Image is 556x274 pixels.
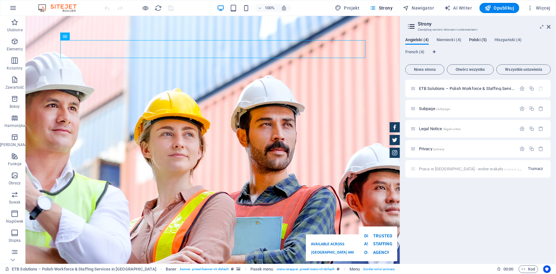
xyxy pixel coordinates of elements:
[529,86,534,91] div: Duplikuj
[337,267,340,271] i: Ten element jest konfigurowalnym ustawieniem wstępnym
[405,48,425,57] span: French (4)
[281,5,287,11] i: Po zmianie rozmiaru automatycznie dostosowuje poziom powiększenia do wybranego urządzenia.
[417,127,516,131] div: Legal Notice/legal-notice
[370,5,393,11] span: Strony
[7,27,23,33] p: Ulubione
[444,5,472,11] span: AI Writer
[367,3,395,13] button: Strony
[405,38,551,62] div: Zakładki językowe
[405,64,444,75] button: Nowa strona
[520,126,525,131] div: Ustawienia
[538,86,544,91] div: Strony startowej nie można usunąć
[7,66,23,71] p: Kolumny
[9,238,21,243] p: Stopka
[443,127,461,131] span: /legal-notice
[400,3,437,13] button: Nawigator
[250,265,273,273] span: Kliknij, aby zaznaczyć. Kliknij dwukrotnie, aby edytować
[405,36,429,45] span: Angielski (4)
[442,3,474,13] button: AI Writer
[495,36,522,45] span: Hiszpański (4)
[419,106,450,111] span: Subpage
[155,4,162,12] i: Przeładuj stronę
[10,104,20,109] p: Boksy
[166,265,177,273] span: Kliknij, aby zaznaczyć. Kliknij dwukrotnie, aby edytować
[485,5,514,11] span: Opublikuj
[403,5,434,11] span: Nawigator
[497,265,514,273] h6: Czas sesji
[527,5,551,11] span: Więcej
[417,147,516,151] div: Privacy/privacy
[519,265,538,273] button: Kod
[265,4,275,12] h6: 100%
[450,68,491,71] span: Otwórz wszystko
[543,265,551,273] button: Usercentrics
[522,265,535,273] span: Kod
[419,146,444,151] span: Kliknij, aby otworzyć stronę
[529,106,534,111] div: Duplikuj
[363,265,395,273] span: . border-color-primary
[332,3,362,13] div: Projekt (Ctrl+Alt+Y)
[418,21,551,27] h2: Strony
[408,68,442,71] span: Nowa strona
[350,265,360,273] span: Kliknij, aby zaznaczyć. Kliknij dwukrotnie, aby edytować
[37,4,84,12] img: Editor Logo
[528,166,543,171] span: Tłumacz
[520,86,525,91] div: Ustawienia
[469,36,487,45] span: Polski (5)
[499,68,548,71] span: Wszystkie ustawienia
[538,146,544,152] div: Usuń
[526,164,546,174] button: Tłumacz
[166,265,395,273] nav: breadcrumb
[4,123,25,128] p: Harmonijka
[335,5,359,11] span: Projekt
[5,85,24,90] p: Zawartość
[7,47,23,52] p: Elementy
[418,27,538,33] h3: Zarządzaj swoimi stronami i ustawieniami
[231,267,234,271] i: Ten element jest konfigurowalnym ustawieniem wstępnym
[417,107,516,111] div: Subpage/subpage
[142,4,149,12] button: Kliknij tutaj, aby wyjść z trybu podglądu i kontynuować edycję
[433,147,444,151] span: /privacy
[436,107,450,111] span: /subpage
[9,181,21,186] p: Obrazy
[508,267,509,271] span: :
[480,3,519,13] button: Opublikuj
[496,64,551,75] button: Wszystkie ustawienia
[419,126,460,131] span: Legal Notice
[524,3,553,13] button: Więcej
[437,36,461,45] span: Niemiecki (4)
[529,146,534,152] div: Duplikuj
[332,3,362,13] button: Projekt
[503,265,513,273] span: 00 00
[447,64,494,75] button: Otwórz wszystko
[155,4,162,12] button: reload
[255,4,278,12] button: 100%
[520,146,525,152] div: Ustawienia
[529,126,534,131] div: Duplikuj
[6,219,24,224] p: Nagłówek
[9,200,21,205] p: Suwak
[520,106,525,111] div: Ustawienia
[8,161,22,167] p: Funkcje
[276,265,334,273] span: . menu-wrapper .preset-menu-v2-default
[237,267,241,271] i: Ten element zawiera tło
[417,86,516,91] div: ETB Solutions – Polish Workforce & Staffing Services in [GEOGRAPHIC_DATA]
[179,265,228,273] span: . banner .preset-banner-v3-default
[538,106,544,111] div: Usuń
[5,265,156,273] a: Kliknij, aby anulować zaznaczenie. Kliknij dwukrotnie, aby otworzyć Strony
[538,126,544,131] div: Usuń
